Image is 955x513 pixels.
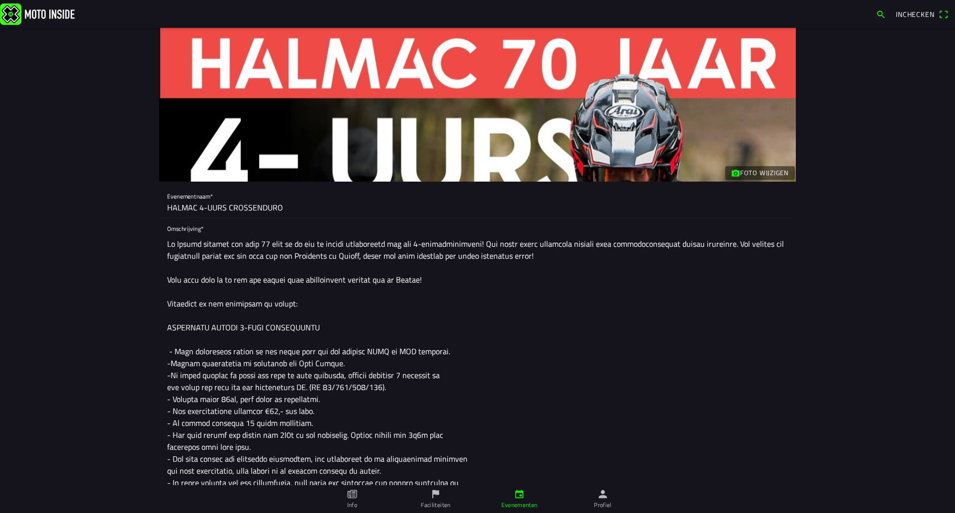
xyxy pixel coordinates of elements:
ion-icon: person [597,489,608,500]
ion-label: Faciliteiten [421,501,450,510]
a: search [871,5,891,22]
ion-label: Info [347,501,357,510]
ion-label: Evenementen [501,501,538,510]
ion-button: Foto wijzigen [725,166,795,180]
span: Inchecken [896,9,935,19]
ion-icon: flag [430,489,441,500]
ion-icon: paper [347,489,358,500]
a: Incheckenqr scanner [891,5,953,22]
input: Naam [167,198,788,217]
ion-label: Profiel [594,501,612,510]
ion-icon: calendar [514,489,525,500]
